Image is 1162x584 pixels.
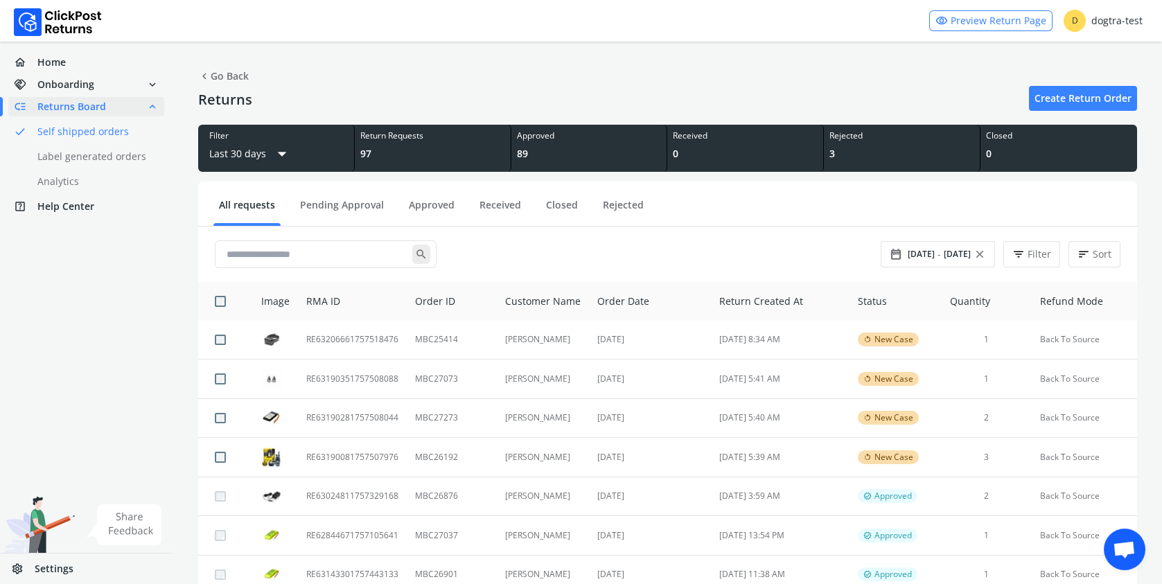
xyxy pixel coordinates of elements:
a: Pending Approval [294,198,389,222]
span: done [14,122,26,141]
div: 0 [673,147,818,161]
a: Approved [403,198,460,222]
div: Return Requests [360,130,505,141]
td: Back To Source [1032,360,1137,399]
th: Customer Name [497,282,590,321]
div: Filter [209,130,343,141]
td: [PERSON_NAME] [497,398,590,438]
span: verified [863,490,872,502]
td: RE63190281757508044 [298,398,407,438]
span: rotate_left [863,452,872,463]
span: Approved [874,490,912,502]
td: [PERSON_NAME] [497,438,590,477]
th: RMA ID [298,282,407,321]
span: [DATE] [908,249,935,260]
span: Filter [1028,247,1051,261]
span: rotate_left [863,412,872,423]
span: New Case [874,334,913,345]
td: [DATE] 3:59 AM [711,477,850,516]
td: RE63190351757508088 [298,360,407,399]
td: [DATE] 5:40 AM [711,398,850,438]
span: help_center [14,197,37,216]
span: expand_less [146,97,159,116]
img: row_image [261,447,282,468]
td: [DATE] 5:41 AM [711,360,850,399]
span: filter_list [1012,245,1025,264]
div: 97 [360,147,505,161]
span: expand_more [146,75,159,94]
th: Image [245,282,298,321]
span: Approved [874,569,912,580]
td: [PERSON_NAME] [497,321,590,360]
span: New Case [874,412,913,423]
a: Label generated orders [8,147,181,166]
div: Approved [517,130,662,141]
span: verified [863,530,872,541]
span: home [14,53,37,72]
span: Onboarding [37,78,94,91]
td: MBC25414 [407,321,497,360]
span: New Case [874,373,913,384]
td: [DATE] [589,477,710,516]
td: Back To Source [1032,398,1137,438]
td: 1 [942,360,1031,399]
img: row_image [261,407,282,428]
span: Go Back [198,67,249,86]
td: Back To Source [1032,438,1137,477]
td: Back To Source [1032,516,1137,556]
td: RE62844671757105641 [298,516,407,556]
a: homeHome [8,53,164,72]
td: RE63190081757507976 [298,438,407,477]
span: Help Center [37,200,94,213]
span: handshake [14,75,37,94]
span: sort [1077,245,1090,264]
span: D [1064,10,1086,32]
span: chevron_left [198,67,211,86]
td: [PERSON_NAME] [497,360,590,399]
a: Create Return Order [1029,86,1137,111]
td: [PERSON_NAME] [497,516,590,556]
td: RE63206661757518476 [298,321,407,360]
span: date_range [890,245,902,264]
h4: Returns [198,91,252,108]
img: row_image [261,369,282,389]
td: [PERSON_NAME] [497,477,590,516]
span: rotate_left [863,334,872,345]
a: All requests [213,198,281,222]
a: Analytics [8,172,181,191]
td: MBC27273 [407,398,497,438]
a: Rejected [597,198,649,222]
span: settings [11,559,35,578]
a: help_centerHelp Center [8,197,164,216]
td: Back To Source [1032,477,1137,516]
a: doneSelf shipped orders [8,122,181,141]
th: Order ID [407,282,497,321]
div: Open chat [1104,529,1145,570]
td: Back To Source [1032,321,1137,360]
span: - [937,247,941,261]
td: [DATE] 5:39 AM [711,438,850,477]
td: 1 [942,321,1031,360]
a: Received [474,198,527,222]
img: row_image [261,486,282,506]
div: Received [673,130,818,141]
th: Quantity [942,282,1031,321]
span: New Case [874,452,913,463]
td: RE63024811757329168 [298,477,407,516]
div: Rejected [829,130,974,141]
img: row_image [261,525,282,546]
a: visibilityPreview Return Page [929,10,1053,31]
td: 3 [942,438,1031,477]
img: Logo [14,8,102,36]
td: 2 [942,398,1031,438]
th: Return Created At [711,282,850,321]
span: Settings [35,562,73,576]
span: [DATE] [944,249,971,260]
span: arrow_drop_down [272,141,292,166]
div: 89 [517,147,662,161]
div: 3 [829,147,974,161]
td: [DATE] 8:34 AM [711,321,850,360]
a: Closed [540,198,583,222]
span: rotate_left [863,373,872,384]
span: verified [863,569,872,580]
